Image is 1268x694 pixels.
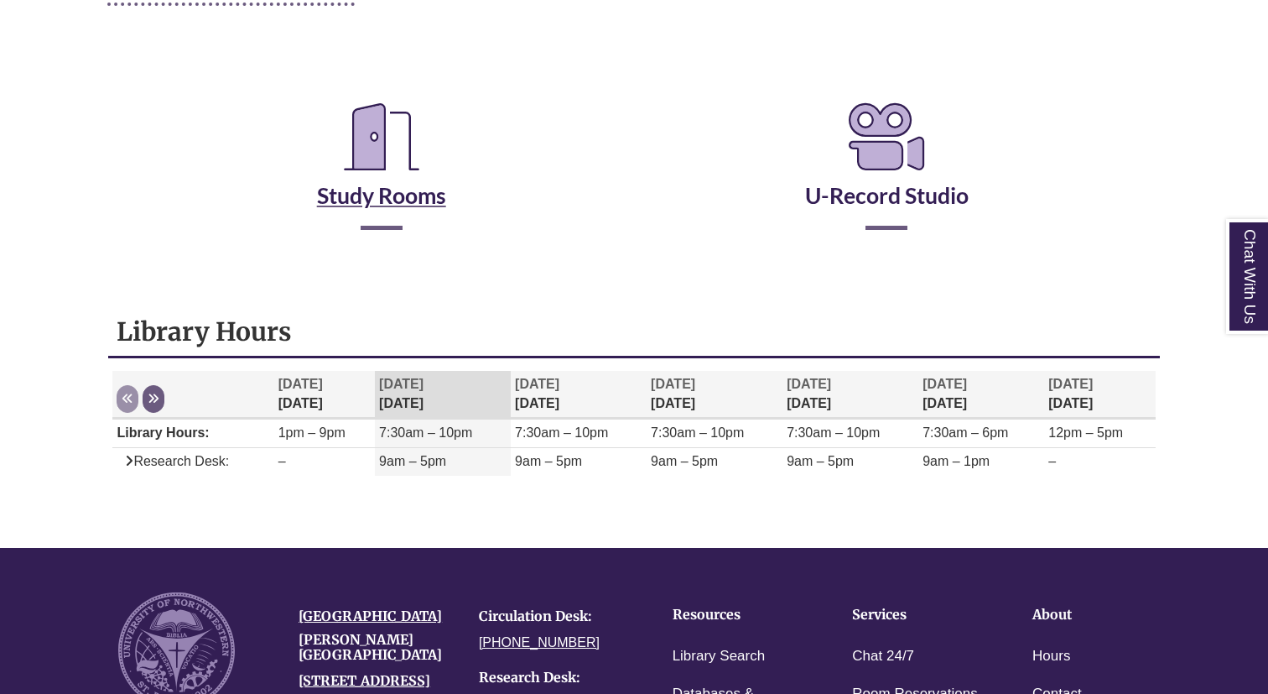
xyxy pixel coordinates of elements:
[515,454,582,468] span: 9am – 5pm
[511,371,647,419] th: [DATE]
[787,425,880,440] span: 7:30am – 10pm
[375,371,511,419] th: [DATE]
[278,454,286,468] span: –
[1032,608,1161,623] h4: About
[278,377,323,391] span: [DATE]
[278,425,346,440] span: 1pm – 9pm
[117,316,1151,347] h1: Library Hours
[782,371,918,419] th: [DATE]
[317,140,446,209] a: Study Rooms
[1048,377,1093,391] span: [DATE]
[647,371,782,419] th: [DATE]
[515,425,608,440] span: 7:30am – 10pm
[673,608,801,623] h4: Resources
[787,454,854,468] span: 9am – 5pm
[918,371,1044,419] th: [DATE]
[651,425,744,440] span: 7:30am – 10pm
[922,425,1008,440] span: 7:30am – 6pm
[379,377,424,391] span: [DATE]
[143,385,164,413] button: Next week
[922,377,967,391] span: [DATE]
[805,140,969,209] a: U-Record Studio
[108,307,1159,505] div: Library Hours
[515,377,559,391] span: [DATE]
[117,454,229,468] span: Research Desk:
[651,454,718,468] span: 9am – 5pm
[479,635,600,650] a: [PHONE_NUMBER]
[651,377,695,391] span: [DATE]
[479,609,634,624] h4: Circulation Desk:
[299,608,442,624] a: [GEOGRAPHIC_DATA]
[787,377,831,391] span: [DATE]
[107,48,1160,279] div: Reserve a Room
[274,371,375,419] th: [DATE]
[117,385,138,413] button: Previous week
[107,523,1160,531] div: Libchat
[112,420,273,448] td: Library Hours:
[673,644,766,669] a: Library Search
[379,454,446,468] span: 9am – 5pm
[1044,371,1155,419] th: [DATE]
[379,425,472,440] span: 7:30am – 10pm
[479,671,634,686] h4: Research Desk:
[299,633,454,662] h4: [PERSON_NAME][GEOGRAPHIC_DATA]
[1032,644,1070,669] a: Hours
[922,454,990,468] span: 9am – 1pm
[852,644,914,669] a: Chat 24/7
[1048,454,1056,468] span: –
[852,608,980,623] h4: Services
[1048,425,1123,440] span: 12pm – 5pm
